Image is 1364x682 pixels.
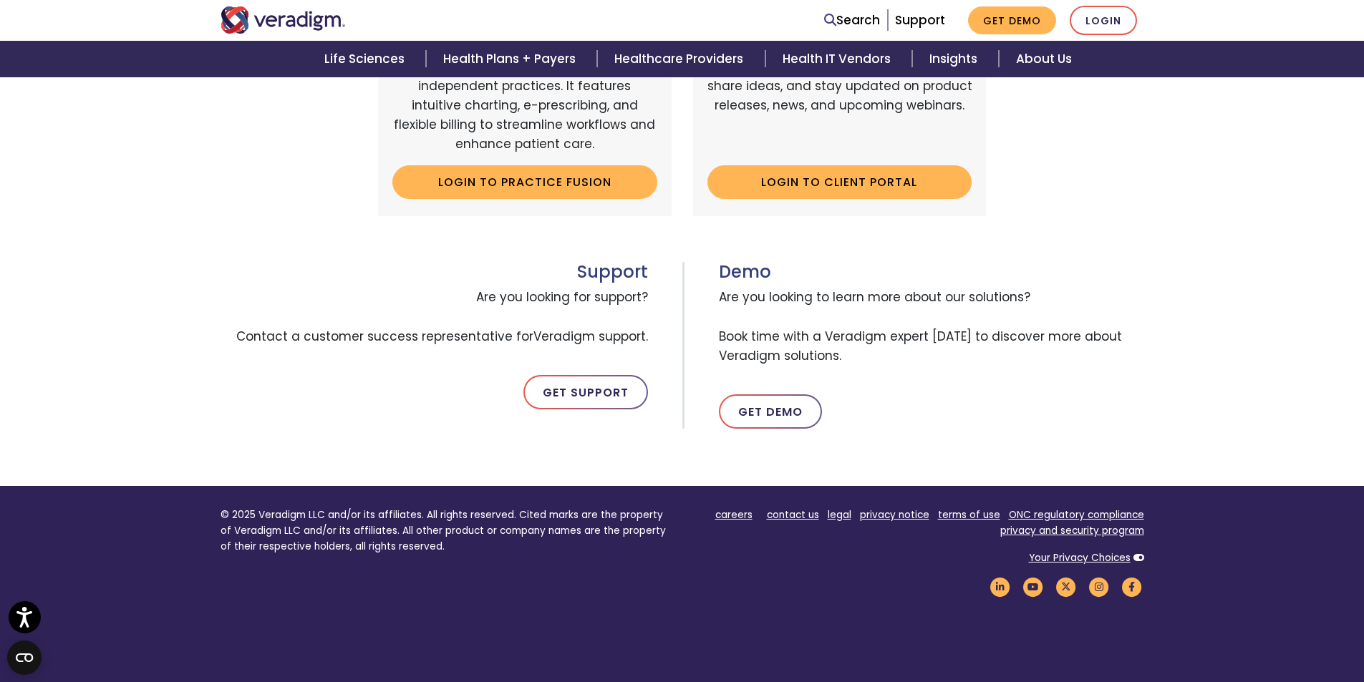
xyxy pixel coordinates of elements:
[828,508,851,522] a: legal
[767,508,819,522] a: contact us
[7,640,42,675] button: Open CMP widget
[988,580,1012,593] a: Veradigm LinkedIn Link
[719,262,1144,283] h3: Demo
[1070,6,1137,35] a: Login
[221,282,648,352] span: Are you looking for support? Contact a customer success representative for
[824,11,880,30] a: Search
[1054,580,1078,593] a: Veradigm Twitter Link
[719,282,1144,371] span: Are you looking to learn more about our solutions? Book time with a Veradigm expert [DATE] to dis...
[765,41,912,77] a: Health IT Vendors
[707,37,972,154] p: An online portal for Veradigm customers to connect with peers, ask questions, share ideas, and st...
[1087,580,1111,593] a: Veradigm Instagram Link
[597,41,765,77] a: Healthcare Providers
[715,508,753,522] a: careers
[307,41,426,77] a: Life Sciences
[968,6,1056,34] a: Get Demo
[895,11,945,29] a: Support
[221,507,672,554] p: © 2025 Veradigm LLC and/or its affiliates. All rights reserved. Cited marks are the property of V...
[523,375,648,409] a: Get Support
[719,394,822,429] a: Get Demo
[1021,580,1045,593] a: Veradigm YouTube Link
[1000,524,1144,537] a: privacy and security program
[1009,508,1144,522] a: ONC regulatory compliance
[999,41,1089,77] a: About Us
[533,328,648,345] span: Veradigm support.
[392,165,657,198] a: Login to Practice Fusion
[221,262,648,283] h3: Support
[707,165,972,198] a: Login to Client Portal
[221,6,346,34] img: Veradigm logo
[392,37,657,154] p: A cloud-based, easy-to-use EHR and billing services platform tailored for independent practices. ...
[1029,551,1131,565] a: Your Privacy Choices
[860,508,929,522] a: privacy notice
[426,41,597,77] a: Health Plans + Payers
[938,508,1000,522] a: terms of use
[1089,579,1347,665] iframe: Drift Chat Widget
[912,41,999,77] a: Insights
